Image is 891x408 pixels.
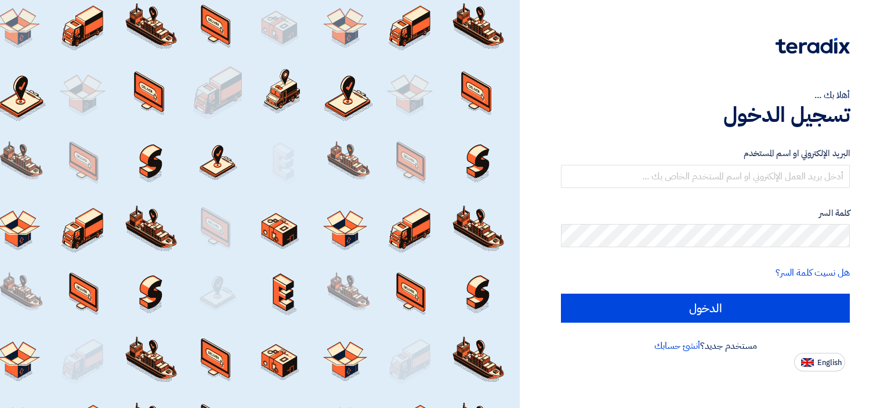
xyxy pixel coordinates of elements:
[817,359,842,367] span: English
[561,339,850,353] div: مستخدم جديد؟
[561,102,850,128] h1: تسجيل الدخول
[776,38,850,54] img: Teradix logo
[561,88,850,102] div: أهلا بك ...
[776,266,850,280] a: هل نسيت كلمة السر؟
[801,358,814,367] img: en-US.png
[561,294,850,323] input: الدخول
[561,165,850,188] input: أدخل بريد العمل الإلكتروني او اسم المستخدم الخاص بك ...
[561,147,850,160] label: البريد الإلكتروني او اسم المستخدم
[794,353,845,371] button: English
[654,339,700,353] a: أنشئ حسابك
[561,207,850,220] label: كلمة السر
